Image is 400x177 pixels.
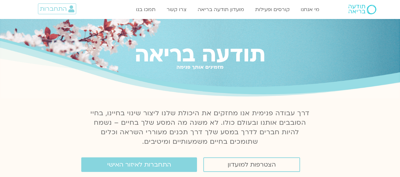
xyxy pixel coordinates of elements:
a: הצטרפות למועדון [203,157,300,172]
img: תודעה בריאה [348,5,376,14]
a: תמכו בנו [133,3,159,16]
a: מועדון תודעה בריאה [194,3,247,16]
a: התחברות לאיזור האישי [81,157,197,172]
a: קורסים ופעילות [252,3,293,16]
span: התחברות [40,5,67,12]
p: דרך עבודה פנימית אנו מחזקים את היכולת שלנו ליצור שינוי בחיינו, בחיי הסובבים אותנו ובעולם כולו. לא... [87,109,313,147]
span: התחברות לאיזור האישי [107,161,171,168]
span: הצטרפות למועדון [228,161,276,168]
a: התחברות [38,3,76,14]
a: מי אנחנו [298,3,323,16]
a: צרו קשר [163,3,190,16]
